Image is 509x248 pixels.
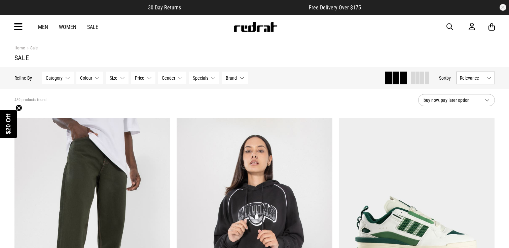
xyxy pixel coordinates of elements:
span: buy now, pay later option [424,96,479,104]
span: Relevance [460,75,484,81]
button: Close teaser [15,105,22,111]
span: Category [46,75,63,81]
p: Refine By [14,75,32,81]
h1: Sale [14,54,495,62]
a: Women [59,24,76,30]
span: by [446,75,451,81]
span: Colour [80,75,92,81]
a: Sale [25,45,38,52]
span: Size [110,75,117,81]
span: Price [135,75,144,81]
iframe: Customer reviews powered by Trustpilot [194,4,295,11]
span: Free Delivery Over $175 [309,4,361,11]
button: Sortby [439,74,451,82]
button: Relevance [456,72,495,84]
a: Sale [87,24,98,30]
button: Colour [76,72,103,84]
button: Brand [222,72,248,84]
button: Specials [189,72,219,84]
span: 30 Day Returns [148,4,181,11]
button: buy now, pay later option [418,94,495,106]
span: Brand [226,75,237,81]
a: Home [14,45,25,50]
span: Specials [193,75,208,81]
img: Redrat logo [233,22,278,32]
a: Men [38,24,48,30]
button: Price [131,72,155,84]
span: 489 products found [14,97,46,103]
button: Size [106,72,129,84]
span: $20 Off [5,114,12,134]
span: Gender [162,75,175,81]
button: Category [42,72,74,84]
button: Gender [158,72,186,84]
